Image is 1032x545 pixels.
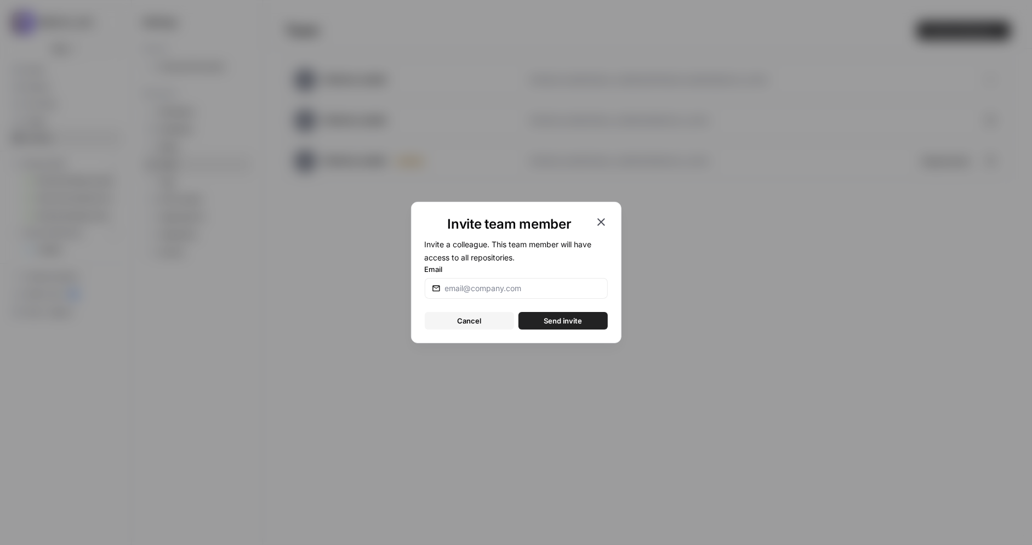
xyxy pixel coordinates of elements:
[425,215,595,233] h1: Invite team member
[425,312,514,330] button: Cancel
[457,315,481,326] span: Cancel
[518,312,608,330] button: Send invite
[425,264,608,275] label: Email
[544,315,582,326] span: Send invite
[445,283,601,294] input: email@company.com
[425,240,592,262] span: Invite a colleague. This team member will have access to all repositories.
